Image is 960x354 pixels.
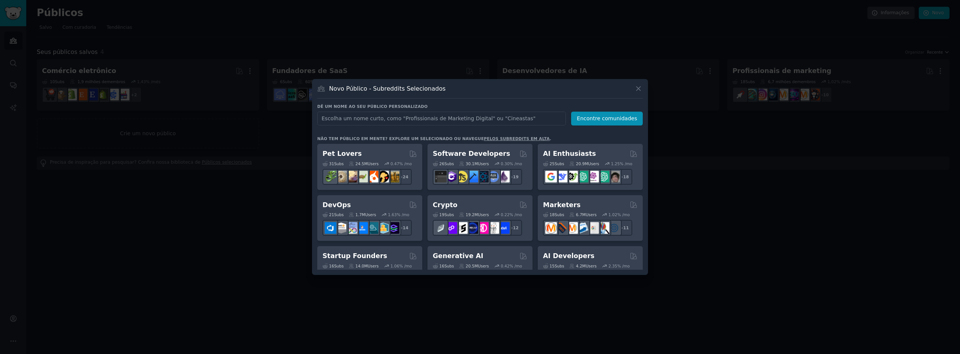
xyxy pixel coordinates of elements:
[388,222,399,234] img: PlatformEngineers
[367,171,378,182] img: cockatiel
[543,251,594,261] h2: AI Developers
[501,263,522,269] div: 0.42 % /mo
[577,222,588,234] img: Emailmarketing
[433,263,454,269] div: 16 Sub s
[317,104,427,109] font: Dê um nome ao seu público personalizado
[569,161,599,166] div: 20.9M Users
[322,161,343,166] div: 31 Sub s
[346,222,357,234] img: Docker_DevOps
[390,161,412,166] div: 0.47 % /mo
[608,222,620,234] img: OnlineMarketing
[433,149,510,158] h2: Software Developers
[543,212,564,217] div: 18 Sub s
[433,200,457,210] h2: Crypto
[367,222,378,234] img: platformengineering
[459,161,489,166] div: 30.1M Users
[598,222,609,234] img: MarketingResearch
[545,222,557,234] img: content_marketing
[569,263,597,269] div: 4.2M Users
[543,263,564,269] div: 15 Sub s
[616,220,632,236] div: + 11
[377,171,389,182] img: PetAdvice
[445,171,457,182] img: csharp
[456,222,468,234] img: ethstaker
[356,222,368,234] img: DevOpsLinks
[556,222,567,234] img: bigseo
[498,171,510,182] img: elixir
[322,212,343,217] div: 21 Sub s
[598,171,609,182] img: chatgpt_prompts_
[587,171,599,182] img: OpenAIDev
[317,112,566,125] input: Escolha um nome curto, como "Profissionais de Marketing Digital" ou "Cineastas"
[466,222,478,234] img: web3
[390,263,412,269] div: 1.06 % /mo
[543,161,564,166] div: 25 Sub s
[608,171,620,182] img: ArtificalIntelligence
[611,161,632,166] div: 1.25 % /mo
[506,169,522,185] div: + 19
[550,136,551,141] font: .
[349,161,378,166] div: 24.5M Users
[609,263,630,269] div: 2.35 % /mo
[349,263,378,269] div: 14.0M Users
[459,263,489,269] div: 20.5M Users
[506,220,522,236] div: + 12
[456,171,468,182] img: learnjavascript
[329,85,446,92] font: Novo Público - Subreddits Selecionados
[545,171,557,182] img: GoogleGeminiAI
[325,222,336,234] img: azuredevops
[487,222,499,234] img: CryptoNews
[487,171,499,182] img: AskComputerScience
[566,222,578,234] img: AskMarketing
[396,220,412,236] div: + 14
[484,136,550,141] a: pelos subreddits em alta
[433,161,454,166] div: 26 Sub s
[433,212,454,217] div: 19 Sub s
[501,212,522,217] div: 0.22 % /mo
[616,169,632,185] div: + 18
[388,171,399,182] img: dogbreed
[543,200,580,210] h2: Marketers
[322,263,343,269] div: 16 Sub s
[459,212,489,217] div: 19.2M Users
[396,169,412,185] div: + 24
[498,222,510,234] img: defi_
[587,222,599,234] img: googleads
[566,171,578,182] img: AItoolsCatalog
[477,171,489,182] img: reactnative
[571,112,643,125] button: Encontre comunidades
[435,171,447,182] img: software
[609,212,630,217] div: 1.02 % /mo
[317,136,484,141] font: Não tem público em mente? Explore um selecionado ou navegue
[335,222,347,234] img: AWS_Certified_Experts
[377,222,389,234] img: aws_cdk
[556,171,567,182] img: DeepSeek
[577,115,637,121] font: Encontre comunidades
[477,222,489,234] img: defiblockchain
[577,171,588,182] img: chatgpt_promptDesign
[325,171,336,182] img: herpetology
[435,222,447,234] img: ethfinance
[322,200,351,210] h2: DevOps
[466,171,478,182] img: iOSProgramming
[356,171,368,182] img: turtle
[388,212,409,217] div: 1.63 % /mo
[501,161,522,166] div: 0.30 % /mo
[346,171,357,182] img: leopardgeckos
[349,212,376,217] div: 1.7M Users
[322,149,362,158] h2: Pet Lovers
[445,222,457,234] img: 0xPolygon
[433,251,483,261] h2: Generative AI
[569,212,597,217] div: 6.7M Users
[322,251,387,261] h2: Startup Founders
[543,149,596,158] h2: AI Enthusiasts
[335,171,347,182] img: ballpython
